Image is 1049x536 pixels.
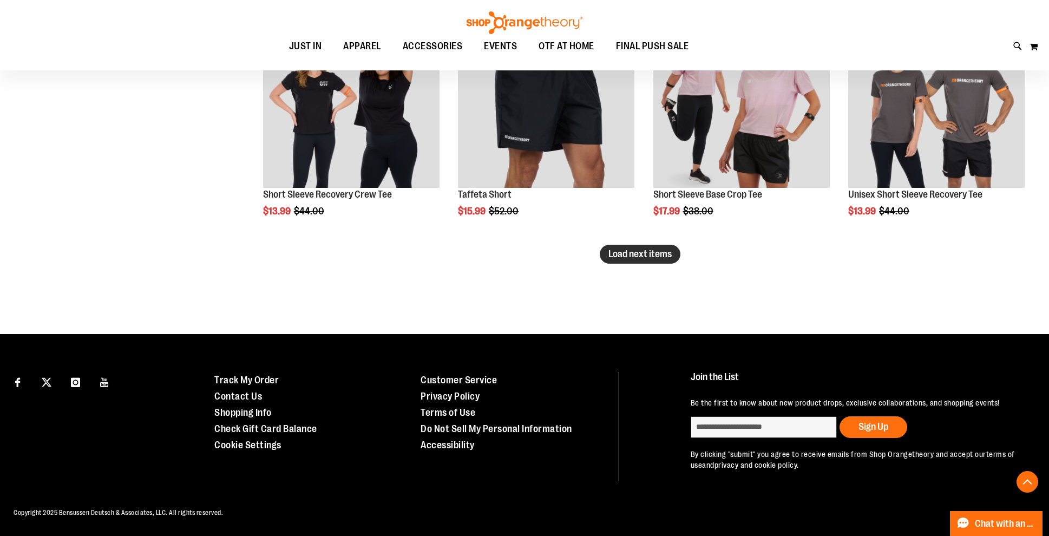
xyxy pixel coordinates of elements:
span: ACCESSORIES [403,34,463,58]
span: Copyright 2025 Bensussen Deutsch & Associates, LLC. All rights reserved. [14,509,223,517]
p: Be the first to know about new product drops, exclusive collaborations, and shopping events! [691,397,1024,408]
a: Cookie Settings [214,440,281,450]
img: Shop Orangetheory [465,11,584,34]
a: Product image for Short Sleeve Recovery Crew TeeSALE [263,11,440,189]
p: By clicking "submit" you agree to receive emails from Shop Orangetheory and accept our and [691,449,1024,470]
a: Track My Order [214,375,279,385]
a: terms of use [691,450,1015,469]
img: Product image for Taffeta Short [458,11,634,188]
button: Back To Top [1017,471,1038,493]
a: Visit our X page [37,372,56,391]
span: $13.99 [848,206,877,217]
div: product [453,6,640,244]
img: Product image for Short Sleeve Base Crop Tee [653,11,830,188]
a: Unisex Short Sleeve Recovery Tee [848,189,982,200]
span: EVENTS [484,34,517,58]
a: Customer Service [421,375,497,385]
h4: Join the List [691,372,1024,392]
a: Product image for Short Sleeve Base Crop Tee [653,11,830,189]
a: Product image for Unisex Short Sleeve Recovery TeeSALE [848,11,1025,189]
a: Visit our Youtube page [95,372,114,391]
span: JUST IN [289,34,322,58]
span: OTF AT HOME [539,34,594,58]
a: Product image for Taffeta ShortSALE [458,11,634,189]
span: FINAL PUSH SALE [616,34,689,58]
img: Product image for Short Sleeve Recovery Crew Tee [263,11,440,188]
a: Visit our Facebook page [8,372,27,391]
a: privacy and cookie policy. [714,461,799,469]
a: Contact Us [214,391,262,402]
span: Chat with an Expert [975,519,1036,529]
span: $38.00 [683,206,715,217]
a: Short Sleeve Recovery Crew Tee [263,189,392,200]
span: $17.99 [653,206,681,217]
button: Load next items [600,245,680,264]
span: $15.99 [458,206,487,217]
span: $52.00 [489,206,520,217]
img: Product image for Unisex Short Sleeve Recovery Tee [848,11,1025,188]
a: Shopping Info [214,407,272,418]
div: product [258,6,445,244]
a: Visit our Instagram page [66,372,85,391]
a: Check Gift Card Balance [214,423,317,434]
button: Chat with an Expert [950,511,1043,536]
a: Short Sleeve Base Crop Tee [653,189,762,200]
span: $13.99 [263,206,292,217]
span: APPAREL [343,34,381,58]
button: Sign Up [840,416,907,438]
span: $44.00 [294,206,326,217]
a: Do Not Sell My Personal Information [421,423,572,434]
a: Privacy Policy [421,391,480,402]
span: Load next items [608,249,672,259]
span: Sign Up [858,421,888,432]
a: Terms of Use [421,407,475,418]
span: $44.00 [879,206,911,217]
a: Accessibility [421,440,475,450]
input: enter email [691,416,837,438]
img: Twitter [42,377,51,387]
div: product [843,6,1030,244]
a: Taffeta Short [458,189,512,200]
div: product [648,6,835,244]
